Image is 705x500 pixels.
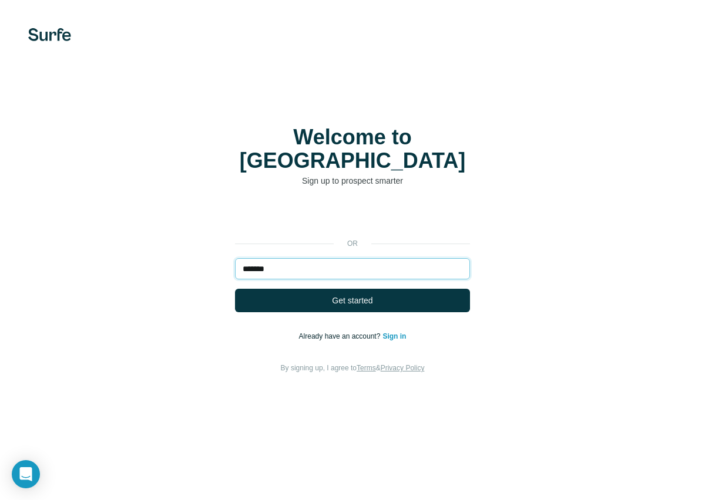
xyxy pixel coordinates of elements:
[281,364,425,372] span: By signing up, I agree to &
[299,332,383,340] span: Already have an account?
[381,364,425,372] a: Privacy Policy
[235,289,470,312] button: Get started
[229,204,476,230] iframe: Sign in with Google Button
[332,295,372,306] span: Get started
[382,332,406,340] a: Sign in
[235,126,470,173] h1: Welcome to [GEOGRAPHIC_DATA]
[235,175,470,187] p: Sign up to prospect smarter
[334,238,371,249] p: or
[357,364,376,372] a: Terms
[12,460,40,488] div: Open Intercom Messenger
[28,28,71,41] img: Surfe's logo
